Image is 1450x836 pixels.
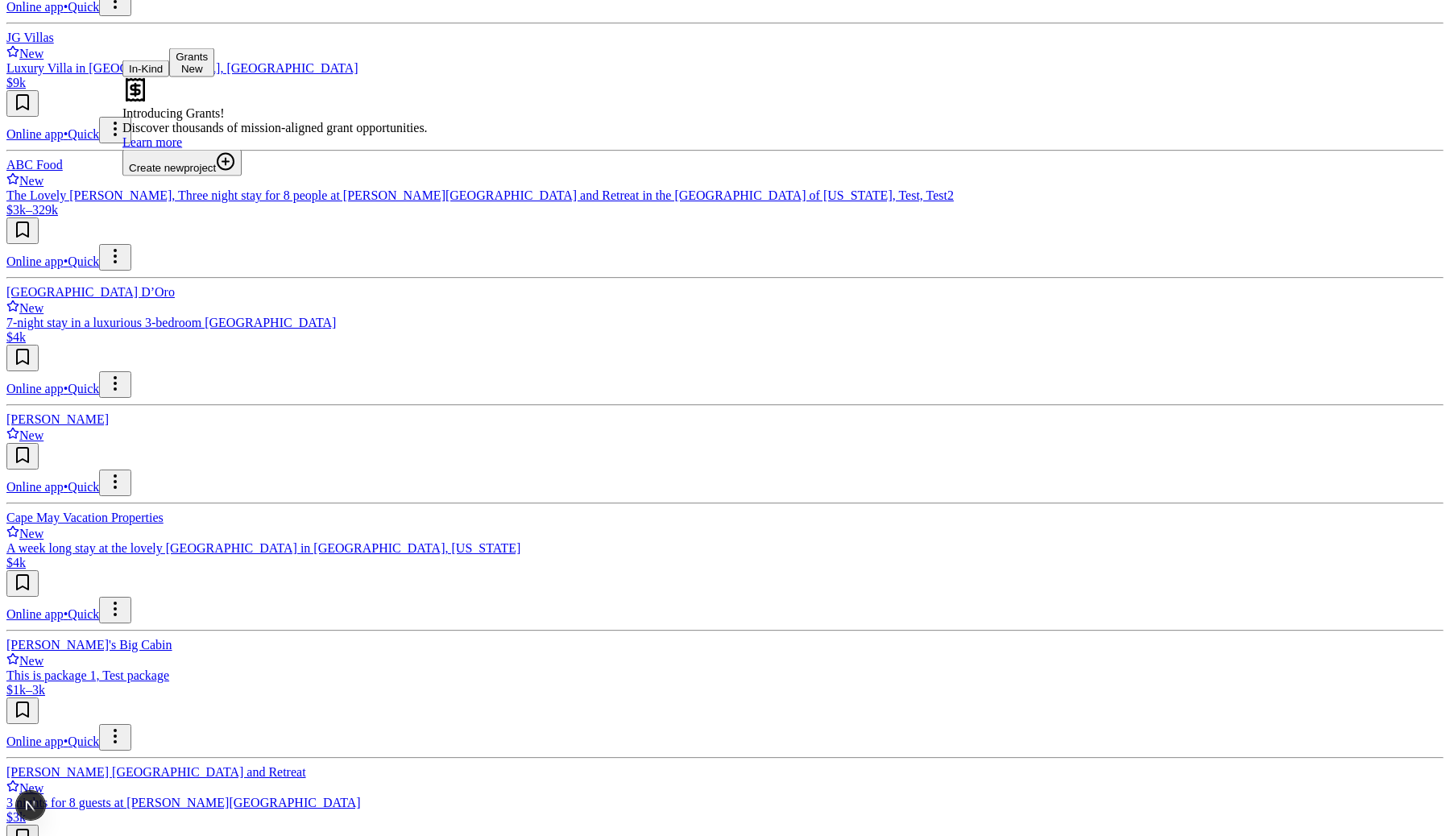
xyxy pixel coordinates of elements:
[6,511,1444,525] div: Cape May Vacation Properties
[122,121,428,135] div: Discover thousands of mission-aligned grant opportunities.
[122,135,182,149] a: Learn more
[122,60,169,77] button: In-Kind
[6,443,1444,570] a: Image for Cape May Vacation PropertiesOnline app•QuickCape May Vacation PropertiesNewA week long ...
[64,480,68,494] span: •
[19,781,43,795] span: New
[176,63,208,75] div: New
[6,638,1444,652] div: [PERSON_NAME]'s Big Cabin
[6,570,1444,697] a: Image for Tim's Big CabinOnline app•Quick[PERSON_NAME]'s Big CabinNewThis is package 1, Test pack...
[6,724,1444,751] div: Online app Quick
[6,796,1444,810] div: 3 nights for 8 guests at [PERSON_NAME][GEOGRAPHIC_DATA]
[6,668,1444,683] div: This is package 1, Test package
[6,345,1444,443] a: Image for Hannah BrandOnline app•Quick[PERSON_NAME]New
[169,48,214,77] button: Grants
[6,765,1444,780] div: [PERSON_NAME] [GEOGRAPHIC_DATA] and Retreat
[6,470,1444,496] div: Online app Quick
[6,697,1444,825] a: Image for Downing Mountain Lodge and RetreatOnline app•Quick[PERSON_NAME] [GEOGRAPHIC_DATA] and R...
[19,654,43,668] span: New
[6,810,1444,825] div: $3k
[19,428,43,442] span: New
[122,150,242,176] button: Create newproject
[6,597,1444,623] div: Online app Quick
[64,735,68,748] span: •
[6,683,1444,697] div: $1k–3k
[64,382,68,395] span: •
[6,541,1444,556] div: A week long stay at the lovely [GEOGRAPHIC_DATA] in [GEOGRAPHIC_DATA], [US_STATE]
[19,301,43,315] span: New
[64,607,68,621] span: •
[19,527,43,540] span: New
[122,106,428,121] div: Introducing Grants!
[6,371,1444,398] div: Online app Quick
[6,412,1444,427] div: [PERSON_NAME]
[6,330,1444,345] div: $4k
[6,556,1444,570] div: $4k
[6,316,1444,330] div: 7-night stay in a luxurious 3-bedroom [GEOGRAPHIC_DATA]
